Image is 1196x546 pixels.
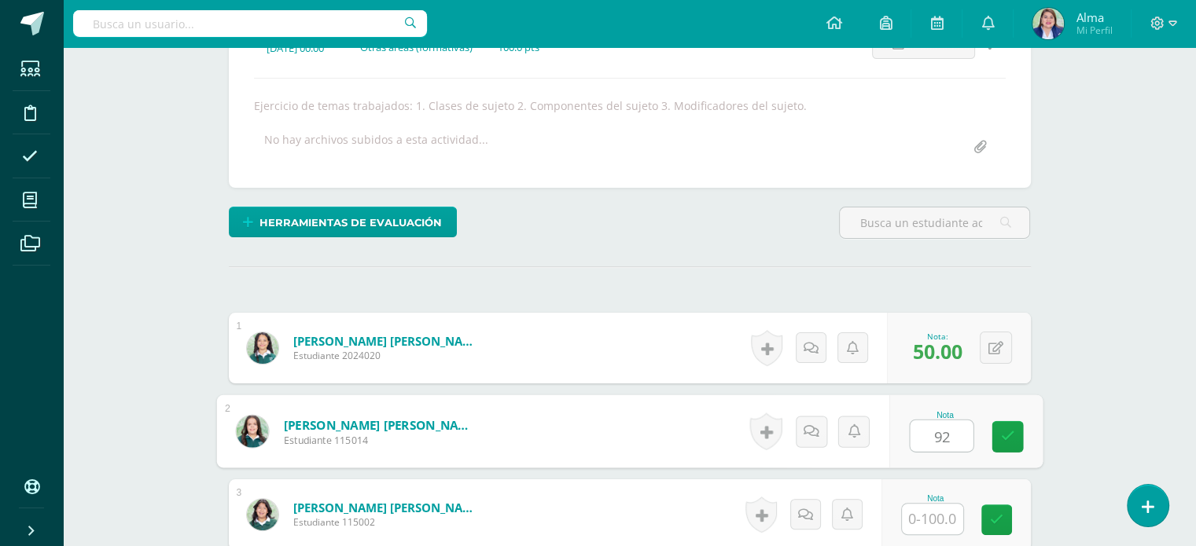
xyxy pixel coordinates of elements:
span: Alma [1076,9,1112,25]
span: Estudiante 2024020 [293,349,482,362]
input: 0-100.0 [902,504,963,534]
span: Mi Perfil [1076,24,1112,37]
div: Ejercicio de temas trabajados: 1. Clases de sujeto 2. Componentes del sujeto 3. Modificadores del... [248,98,1012,113]
a: [PERSON_NAME] [PERSON_NAME] [293,500,482,515]
input: Busca un estudiante aquí... [840,207,1029,238]
a: [PERSON_NAME] [PERSON_NAME] [293,333,482,349]
a: Herramientas de evaluación [229,207,457,237]
span: Estudiante 115014 [283,433,477,447]
img: 4ef993094213c5b03b2ee2ce6609450d.png [1032,8,1064,39]
span: Estudiante 115002 [293,515,482,529]
input: 0-100.0 [910,420,973,452]
img: 881e1af756ec811c0895067eb3863392.png [247,499,278,530]
img: 7533830a65007a9ba9768a73d7963f82.png [247,332,278,364]
div: No hay archivos subidos a esta actividad... [264,132,488,163]
img: cd3ffb3125deefca479a540aa7144015.png [236,415,268,447]
div: Nota [901,494,970,503]
div: Nota: [913,331,962,342]
input: Busca un usuario... [73,10,427,37]
div: Nota [909,410,981,419]
span: Herramientas de evaluación [259,208,442,237]
div: [DATE] 00:00 [267,41,335,55]
a: [PERSON_NAME] [PERSON_NAME] [283,416,477,433]
span: 50.00 [913,338,962,365]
